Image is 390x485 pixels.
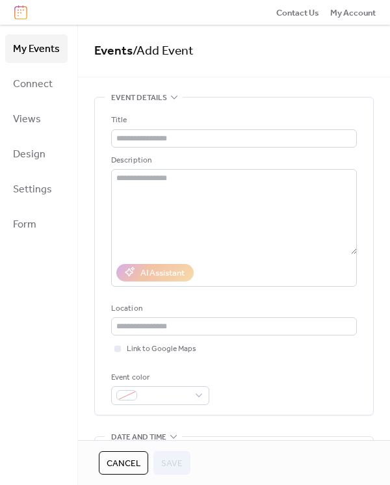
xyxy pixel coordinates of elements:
div: Location [111,302,354,315]
span: Event details [111,92,167,105]
a: Connect [5,70,68,98]
a: Settings [5,175,68,203]
span: Cancel [107,457,140,470]
span: Date and time [111,430,166,443]
span: Form [13,215,36,235]
a: Form [5,210,68,239]
span: My Events [13,39,60,60]
a: Events [94,39,133,63]
a: My Events [5,34,68,63]
div: Event color [111,371,207,384]
a: Views [5,105,68,133]
img: logo [14,5,27,20]
a: Design [5,140,68,168]
span: Design [13,144,45,165]
span: / Add Event [133,39,194,63]
span: Views [13,109,41,130]
span: Connect [13,74,53,95]
a: My Account [330,6,376,19]
div: Description [111,154,354,167]
span: Link to Google Maps [127,343,196,356]
a: Contact Us [276,6,319,19]
span: Settings [13,179,52,200]
div: Title [111,114,354,127]
button: Cancel [99,451,148,475]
